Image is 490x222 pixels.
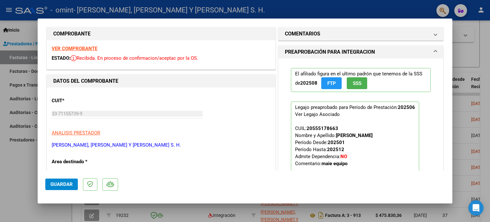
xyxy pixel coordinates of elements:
[328,140,345,145] strong: 202501
[295,111,340,118] div: Ver Legajo Asociado
[50,181,73,187] span: Guardar
[52,158,117,165] p: Area destinado *
[291,102,419,187] p: Legajo preaprobado para Período de Prestación:
[278,27,443,40] mat-expansion-panel-header: COMENTARIOS
[52,55,71,61] span: ESTADO:
[291,68,431,92] p: El afiliado figura en el ultimo padrón que tenemos de la SSS de
[398,104,415,110] strong: 202506
[52,97,117,104] p: CUIT
[52,130,100,136] span: ANALISIS PRESTADOR
[336,133,373,138] strong: [PERSON_NAME]
[340,154,347,159] strong: NO
[322,161,347,166] strong: maie equipo
[52,142,271,149] p: [PERSON_NAME], [PERSON_NAME] Y [PERSON_NAME] S. H.
[347,77,367,89] button: SSS
[353,80,361,86] span: SSS
[321,77,342,89] button: FTP
[307,125,338,132] div: 20555178663
[295,126,373,166] span: CUIL: Nombre y Apellido: Período Desde: Período Hasta: Admite Dependencia:
[53,78,118,84] strong: DATOS DEL COMPROBANTE
[45,179,78,190] button: Guardar
[285,30,320,38] h1: COMENTARIOS
[468,200,484,216] div: Open Intercom Messenger
[327,147,344,152] strong: 202512
[300,80,317,86] strong: 202508
[285,48,375,56] h1: PREAPROBACIÓN PARA INTEGRACION
[53,31,91,37] strong: COMPROBANTE
[71,55,198,61] span: Recibida. En proceso de confirmacion/aceptac por la OS.
[278,46,443,58] mat-expansion-panel-header: PREAPROBACIÓN PARA INTEGRACION
[327,80,336,86] span: FTP
[295,161,347,166] span: Comentario:
[52,46,97,51] a: VER COMPROBANTE
[278,58,443,201] div: PREAPROBACIÓN PARA INTEGRACION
